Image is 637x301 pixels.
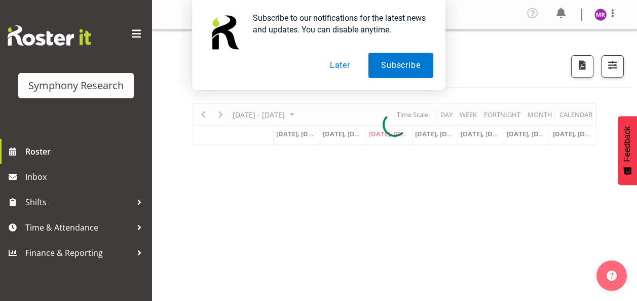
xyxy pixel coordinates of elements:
[607,271,617,281] img: help-xxl-2.png
[25,195,132,210] span: Shifts
[618,116,637,185] button: Feedback - Show survey
[25,220,132,235] span: Time & Attendance
[25,169,147,184] span: Inbox
[317,53,363,78] button: Later
[623,126,632,162] span: Feedback
[368,53,433,78] button: Subscribe
[245,12,433,35] div: Subscribe to our notifications for the latest news and updates. You can disable anytime.
[25,144,147,159] span: Roster
[204,12,245,53] img: notification icon
[25,245,132,260] span: Finance & Reporting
